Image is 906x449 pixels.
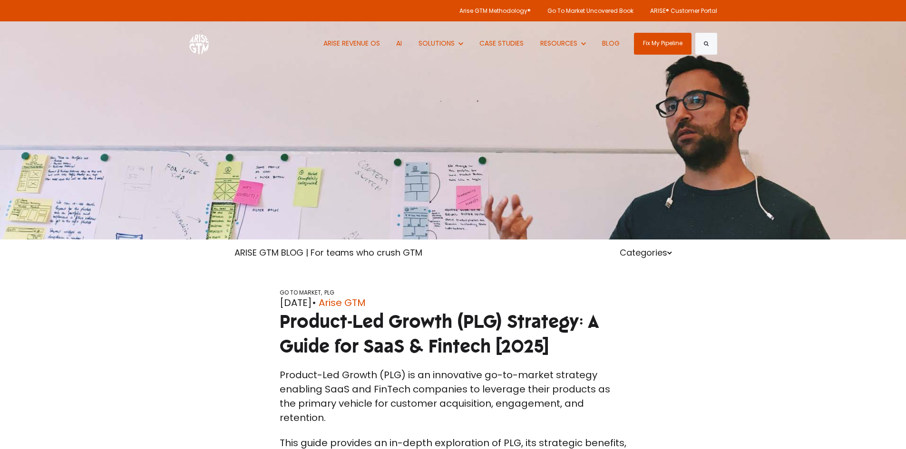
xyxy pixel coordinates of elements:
[540,38,577,48] span: RESOURCES
[419,38,455,48] span: SOLUTIONS
[390,21,409,66] a: AI
[319,296,366,310] a: Arise GTM
[189,33,209,54] img: ARISE GTM logo (1) white
[234,247,422,258] a: ARISE GTM BLOG | For teams who crush GTM
[280,310,599,358] span: Product-Led Growth (PLG) Strategy: A Guide for SaaS & Fintech [2025]
[280,296,627,310] div: [DATE]
[280,288,322,296] a: GO TO MARKET,
[312,296,316,309] span: •
[695,33,717,55] button: Search
[620,247,672,258] a: Categories
[595,21,627,66] a: BLOG
[634,33,692,55] a: Fix My Pipeline
[324,288,334,296] a: PLG
[411,21,470,66] button: Show submenu for SOLUTIONS SOLUTIONS
[316,21,627,66] nav: Desktop navigation
[280,368,610,424] span: Product-Led Growth (PLG) is an innovative go-to-market strategy enabling SaaS and FinTech compani...
[316,21,387,66] a: ARISE REVENUE OS
[473,21,531,66] a: CASE STUDIES
[533,21,593,66] button: Show submenu for RESOURCES RESOURCES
